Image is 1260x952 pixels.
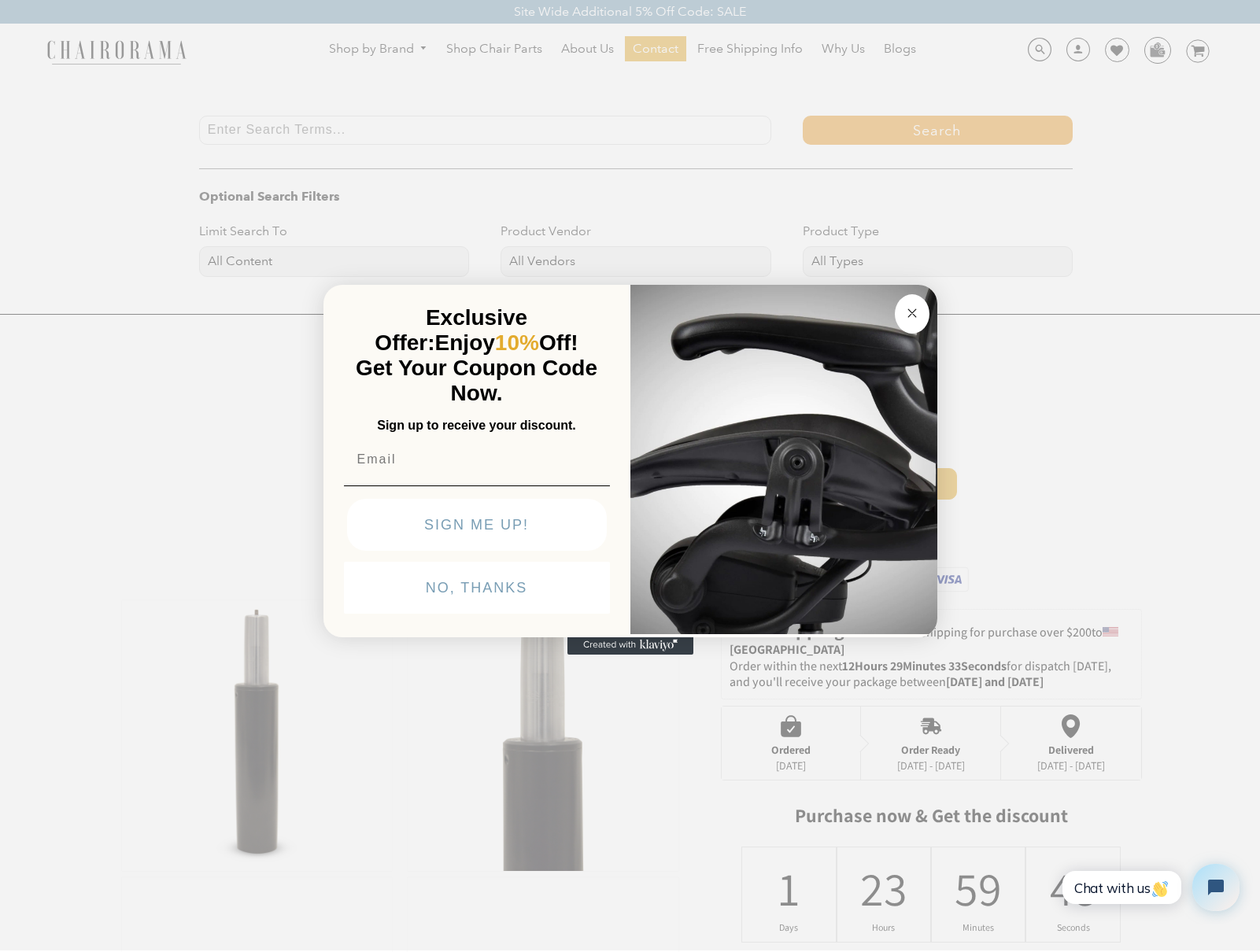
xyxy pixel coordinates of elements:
span: 10% [495,330,539,355]
img: 92d77583-a095-41f6-84e7-858462e0427a.jpeg [630,282,937,634]
button: Close dialog [895,294,929,334]
a: Created with Klaviyo - opens in a new tab [567,636,693,655]
span: Get Your Coupon Code Now. [356,356,597,405]
span: Exclusive Offer: [375,305,527,355]
button: NO, THANKS [344,562,610,614]
span: Enjoy Off! [435,330,578,355]
button: SIGN ME UP! [347,499,607,551]
input: Email [344,444,610,475]
iframe: Tidio Chat [1045,851,1253,924]
span: Sign up to receive your discount. [377,419,575,432]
